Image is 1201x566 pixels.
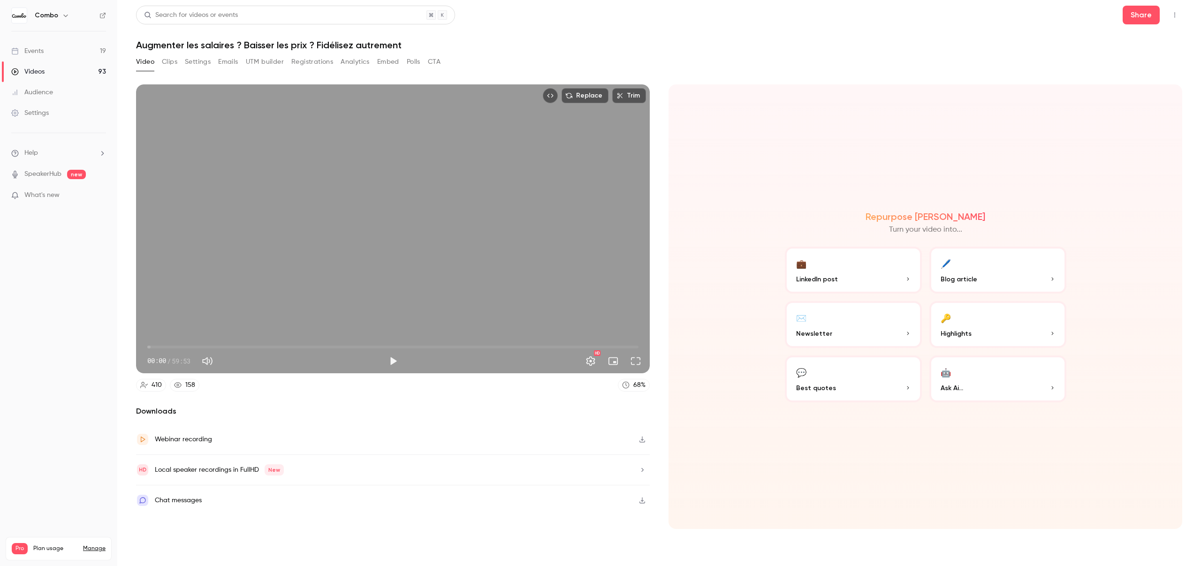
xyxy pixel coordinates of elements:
button: ✉️Newsletter [785,301,922,348]
img: Combo [12,8,27,23]
h2: Downloads [136,406,650,417]
button: 🔑Highlights [929,301,1066,348]
button: Play [384,352,403,370]
div: Webinar recording [155,434,212,445]
button: 🖊️Blog article [929,247,1066,294]
span: / [167,356,171,366]
button: Embed video [543,88,558,103]
div: HD [594,350,600,356]
span: 00:00 [147,356,166,366]
button: Clips [162,54,177,69]
a: 68% [618,379,650,392]
span: Newsletter [796,329,832,339]
span: new [67,170,86,179]
div: 00:00 [147,356,190,366]
span: Best quotes [796,383,836,393]
div: 🤖 [941,365,951,379]
button: Replace [562,88,608,103]
li: help-dropdown-opener [11,148,106,158]
button: Emails [218,54,238,69]
div: Search for videos or events [144,10,238,20]
iframe: Noticeable Trigger [95,191,106,200]
div: Local speaker recordings in FullHD [155,464,284,475]
h6: Combo [35,11,58,20]
button: Registrations [291,54,333,69]
span: Blog article [941,274,977,284]
div: 68 % [633,380,646,390]
a: Manage [83,545,106,552]
div: Chat messages [155,495,202,506]
button: Mute [198,352,217,370]
button: Settings [185,54,211,69]
button: Settings [581,352,600,370]
button: Video [136,54,154,69]
button: UTM builder [246,54,284,69]
span: LinkedIn post [796,274,838,284]
p: Turn your video into... [889,224,962,235]
div: ✉️ [796,310,806,325]
div: 410 [152,380,162,390]
button: Turn on miniplayer [604,352,623,370]
h1: Augmenter les salaires ? Baisser les prix ? Fidélisez autrement [136,39,1182,51]
div: 💼 [796,256,806,271]
button: Analytics [341,54,370,69]
button: 💬Best quotes [785,355,922,402]
div: 💬 [796,365,806,379]
div: 🖊️ [941,256,951,271]
button: 💼LinkedIn post [785,247,922,294]
h2: Repurpose [PERSON_NAME] [866,211,985,222]
div: 🔑 [941,310,951,325]
button: CTA [428,54,441,69]
div: Videos [11,67,45,76]
span: Help [24,148,38,158]
span: Pro [12,543,28,554]
span: Highlights [941,329,972,339]
span: 59:53 [172,356,190,366]
button: Full screen [626,352,645,370]
div: Audience [11,88,53,97]
span: What's new [24,190,60,200]
span: Ask Ai... [941,383,963,393]
button: Embed [377,54,399,69]
div: Settings [11,108,49,118]
a: SpeakerHub [24,169,61,179]
button: Share [1123,6,1160,24]
a: 410 [136,379,166,392]
button: Trim [612,88,646,103]
button: 🤖Ask Ai... [929,355,1066,402]
span: Plan usage [33,545,77,552]
span: New [265,464,284,475]
button: Top Bar Actions [1167,8,1182,23]
button: Polls [407,54,420,69]
div: 158 [185,380,195,390]
div: Events [11,46,44,56]
a: 158 [170,379,199,392]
